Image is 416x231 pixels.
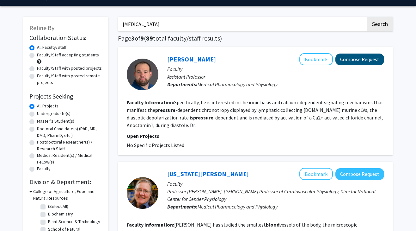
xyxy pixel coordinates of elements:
span: No Specific Projects Listed [127,142,184,148]
span: Refine By [29,24,54,32]
h2: Projects Seeking: [29,93,102,100]
label: Doctoral Candidate(s) (PhD, MD, DMD, PharmD, etc.) [37,125,102,139]
h1: Page of ( total faculty/staff results) [118,35,393,42]
label: All Projects [37,103,58,109]
b: Departments: [167,203,198,210]
input: Search Keywords [118,17,366,31]
b: pressure [155,107,175,113]
a: [US_STATE][PERSON_NAME] [167,170,249,178]
label: Faculty [37,165,51,172]
p: Faculty [167,180,384,188]
span: 3 [131,34,135,42]
label: Medical Resident(s) / Medical Fellow(s) [37,152,102,165]
label: Biochemistry [48,211,73,217]
p: Professor [PERSON_NAME], [PERSON_NAME] Professor of Cardiovascular Physiology, Director National ... [167,188,384,203]
a: [PERSON_NAME] [167,55,216,63]
label: Faculty/Staff with posted remote projects [37,73,102,86]
p: Open Projects [127,132,384,140]
p: Faculty [167,65,384,73]
span: 89 [146,34,153,42]
span: Medical Pharmacology and Physiology [198,203,278,210]
fg-read-more: Specifically, he is interested in the ionic basis and calcium-dependent signaling mechanisms that... [127,99,383,128]
label: Plant Science & Technology [48,218,100,225]
span: 9 [140,34,144,42]
b: blood [266,221,279,228]
label: Faculty/Staff with posted projects [37,65,102,72]
label: Faculty/Staff accepting students [37,52,99,58]
p: Assistant Professor [167,73,384,80]
h3: College of Agriculture, Food and Natural Resources [33,188,102,202]
label: All Faculty/Staff [37,44,66,51]
button: Add Scott Zawieja to Bookmarks [299,53,333,65]
h2: Collaboration Status: [29,34,102,42]
label: Undergraduate(s) [37,110,70,117]
button: Search [367,17,393,31]
button: Add Virginia Huxley to Bookmarks [299,168,333,180]
b: pressure [193,114,213,121]
b: Faculty Information: [127,221,174,228]
b: Departments: [167,81,198,87]
span: Medical Pharmacology and Physiology [198,81,278,87]
iframe: Chat [5,202,27,226]
label: Postdoctoral Researcher(s) / Research Staff [37,139,102,152]
h2: Division & Department: [29,178,102,186]
b: Faculty Information: [127,99,174,106]
label: Master's Student(s) [37,118,74,125]
button: Compose Request to Scott Zawieja [335,54,384,65]
button: Compose Request to Virginia Huxley [335,168,384,180]
label: (Select All) [48,203,68,210]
